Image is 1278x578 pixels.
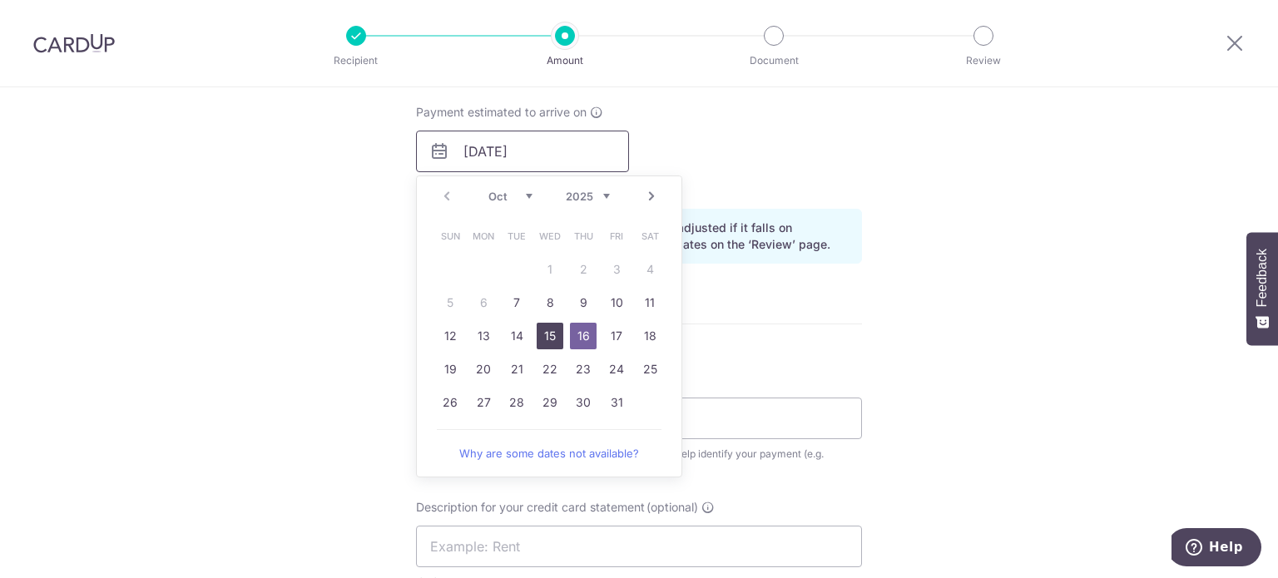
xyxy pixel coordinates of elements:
a: 16 [570,323,597,349]
a: 9 [570,289,597,316]
a: 19 [437,356,463,383]
a: 30 [570,389,597,416]
a: 13 [470,323,497,349]
a: 21 [503,356,530,383]
a: 22 [537,356,563,383]
a: 17 [603,323,630,349]
a: 10 [603,289,630,316]
a: 28 [503,389,530,416]
p: Document [712,52,835,69]
span: Sunday [437,223,463,249]
a: Next [641,186,661,206]
a: 7 [503,289,530,316]
span: Tuesday [503,223,530,249]
a: 18 [637,323,663,349]
a: 31 [603,389,630,416]
span: Thursday [570,223,597,249]
img: CardUp [33,33,115,53]
span: Feedback [1255,249,1270,307]
a: 23 [570,356,597,383]
span: Payment estimated to arrive on [416,104,587,121]
a: 11 [637,289,663,316]
span: Saturday [637,223,663,249]
input: DD / MM / YYYY [416,131,629,172]
p: Recipient [295,52,418,69]
span: Description for your credit card statement [416,499,645,516]
a: 27 [470,389,497,416]
a: 25 [637,356,663,383]
button: Feedback - Show survey [1246,232,1278,345]
a: 8 [537,289,563,316]
input: Example: Rent [416,526,862,567]
a: 20 [470,356,497,383]
span: (optional) [646,499,698,516]
span: Friday [603,223,630,249]
a: 24 [603,356,630,383]
a: 26 [437,389,463,416]
a: 15 [537,323,563,349]
a: 14 [503,323,530,349]
span: Monday [470,223,497,249]
p: Review [922,52,1045,69]
iframe: Opens a widget where you can find more information [1171,528,1261,570]
p: Amount [503,52,627,69]
span: Wednesday [537,223,563,249]
a: Why are some dates not available? [437,437,661,470]
a: 12 [437,323,463,349]
a: 29 [537,389,563,416]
